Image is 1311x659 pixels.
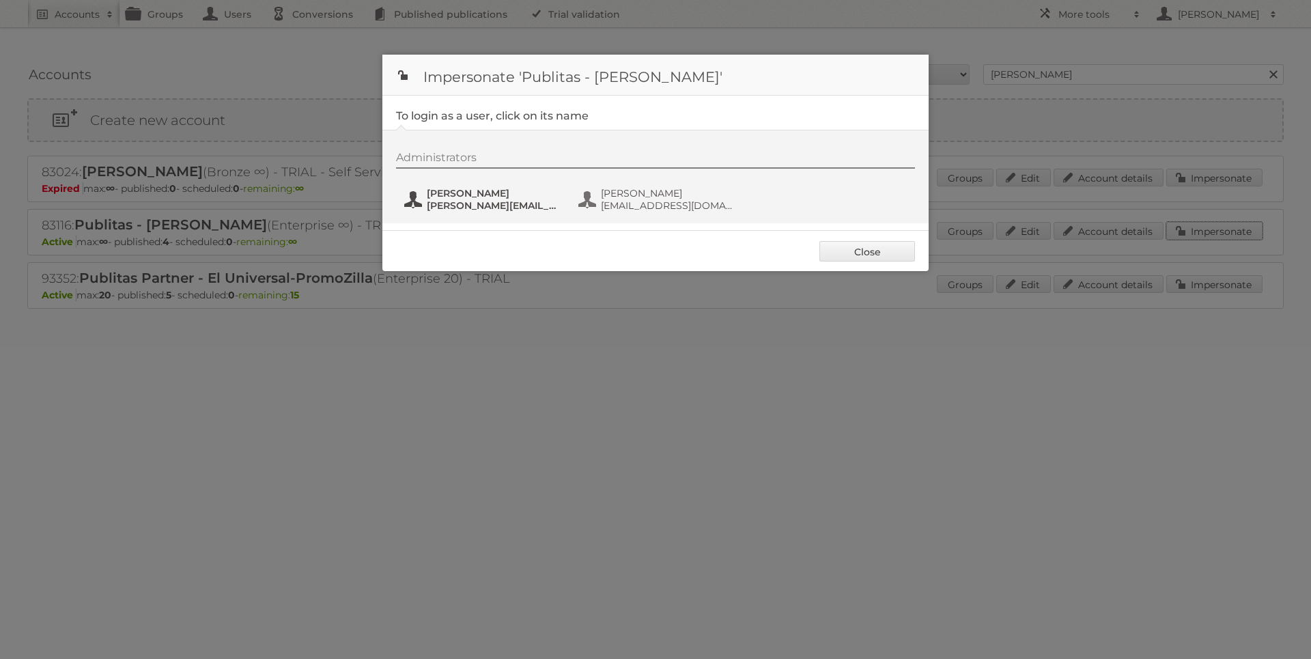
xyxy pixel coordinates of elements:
[601,199,733,212] span: [EMAIL_ADDRESS][DOMAIN_NAME]
[396,109,589,122] legend: To login as a user, click on its name
[396,151,915,169] div: Administrators
[427,187,559,199] span: [PERSON_NAME]
[403,186,563,213] button: [PERSON_NAME] [PERSON_NAME][EMAIL_ADDRESS][DOMAIN_NAME]
[601,187,733,199] span: [PERSON_NAME]
[819,241,915,262] a: Close
[382,55,929,96] h1: Impersonate 'Publitas - [PERSON_NAME]'
[427,199,559,212] span: [PERSON_NAME][EMAIL_ADDRESS][DOMAIN_NAME]
[577,186,737,213] button: [PERSON_NAME] [EMAIL_ADDRESS][DOMAIN_NAME]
